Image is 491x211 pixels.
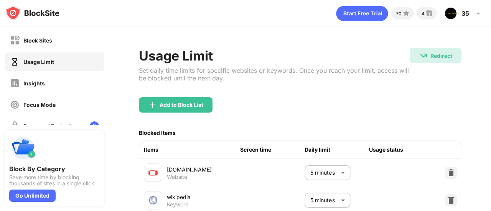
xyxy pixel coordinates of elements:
img: time-usage-on.svg [10,57,20,67]
p: 5 minutes [310,168,338,177]
img: lock-menu.svg [90,121,99,131]
div: Website [167,173,187,180]
div: Add to Block List [160,102,203,108]
div: Insights [23,80,45,87]
div: Usage status [369,146,433,154]
img: push-categories.svg [9,134,37,162]
div: wikipedia [167,193,240,201]
div: Focus Mode [23,101,56,108]
div: Blocked Items [139,129,176,136]
div: Block By Category [9,165,100,173]
p: 5 minutes [310,196,338,204]
div: Usage Limit [139,48,410,64]
img: insights-off.svg [10,79,20,88]
img: password-protection-off.svg [10,121,20,131]
img: focus-off.svg [10,100,20,110]
div: [DOMAIN_NAME] [167,165,240,173]
div: Redirect [430,52,452,59]
div: Set daily time limits for specific websites or keywords. Once you reach your limit, access will b... [139,67,410,82]
div: Screen time [240,146,305,154]
div: 4 [422,11,425,16]
div: 35 [461,10,469,17]
div: Go Unlimited [9,190,56,202]
img: reward-small.svg [425,9,434,18]
div: Items [144,146,240,154]
div: Block Sites [23,37,52,44]
div: Usage Limit [23,59,54,65]
img: favicons [148,196,158,205]
div: Save more time by blocking thousands of sites in a single click [9,174,100,186]
img: favicons [148,168,158,177]
img: block-off.svg [10,36,20,45]
div: Daily limit [305,146,369,154]
div: Password Protection [23,123,79,129]
div: Keyword [167,201,189,208]
img: ACg8ocLqwoeZh9Q-uQKZZnBRdzALF4uULkAIEziIoRyQG9BCKFMCXAPD=s96-c [445,7,457,20]
img: logo-blocksite.svg [5,5,59,21]
div: animation [336,6,388,21]
div: 70 [396,11,402,16]
img: points-small.svg [402,9,411,18]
